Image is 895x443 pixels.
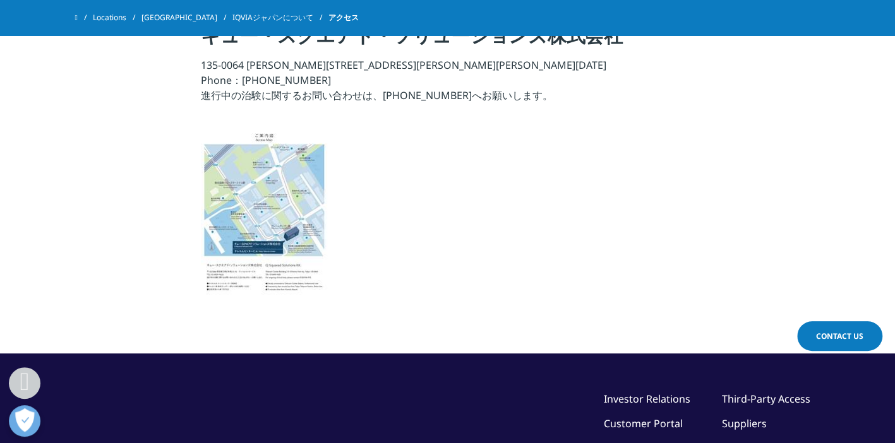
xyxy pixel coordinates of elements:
[328,6,359,29] span: アクセス
[141,6,232,29] a: [GEOGRAPHIC_DATA]
[232,6,328,29] a: IQVIAジャパンについて
[201,57,694,110] p: 135-0064 [PERSON_NAME][STREET_ADDRESS][PERSON_NAME][PERSON_NAME][DATE] Phone：[PHONE_NUMBER] 進行中の治...
[797,321,882,351] a: Contact Us
[93,6,141,29] a: Locations
[604,392,690,406] a: Investor Relations
[722,416,767,430] a: Suppliers
[9,405,40,437] button: 優先設定センターを開く
[604,416,683,430] a: Customer Portal
[722,392,810,406] a: Third-Party Access
[816,331,863,341] span: Contact Us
